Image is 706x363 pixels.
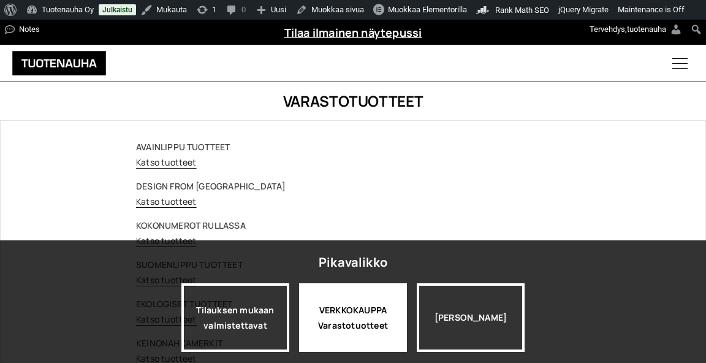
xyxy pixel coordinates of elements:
[495,6,549,15] span: Rank Math SEO
[136,220,246,231] strong: KOKONUMEROT RULLASSA
[299,283,407,352] div: VERKKOKAUPPA Varastotuotteet
[136,180,286,192] strong: DESIGN FROM [GEOGRAPHIC_DATA]
[18,91,688,111] h1: Varastotuotteet
[654,45,706,82] button: Menu
[585,20,687,39] a: Tervehdys,
[136,141,230,153] strong: AVAINLIPPU TUOTTEET
[99,4,136,15] a: Julkaistu
[136,156,197,168] a: Katso tuotteet
[136,235,197,246] a: Katso tuotteet
[388,5,467,14] span: Muokkaa Elementorilla
[136,196,197,207] a: Katso tuotteet
[417,283,525,352] div: [PERSON_NAME]
[627,25,666,34] span: tuotenauha
[12,51,106,75] img: Tuotenauha Oy
[284,25,422,40] a: Tilaa ilmainen näytepussi
[319,251,387,273] div: Pikavalikko
[181,283,289,352] a: Tilauksen mukaan valmistettavat
[299,283,407,352] a: VERKKOKAUPPAVarastotuotteet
